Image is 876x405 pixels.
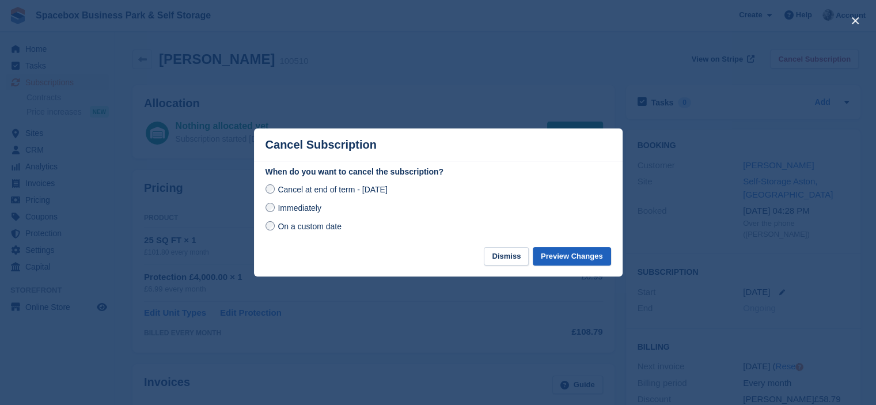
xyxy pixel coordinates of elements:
[278,222,342,231] span: On a custom date
[533,247,611,266] button: Preview Changes
[484,247,529,266] button: Dismiss
[266,166,611,178] label: When do you want to cancel the subscription?
[278,185,387,194] span: Cancel at end of term - [DATE]
[266,184,275,194] input: Cancel at end of term - [DATE]
[266,221,275,230] input: On a custom date
[266,138,377,152] p: Cancel Subscription
[278,203,321,213] span: Immediately
[846,12,864,30] button: close
[266,203,275,212] input: Immediately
